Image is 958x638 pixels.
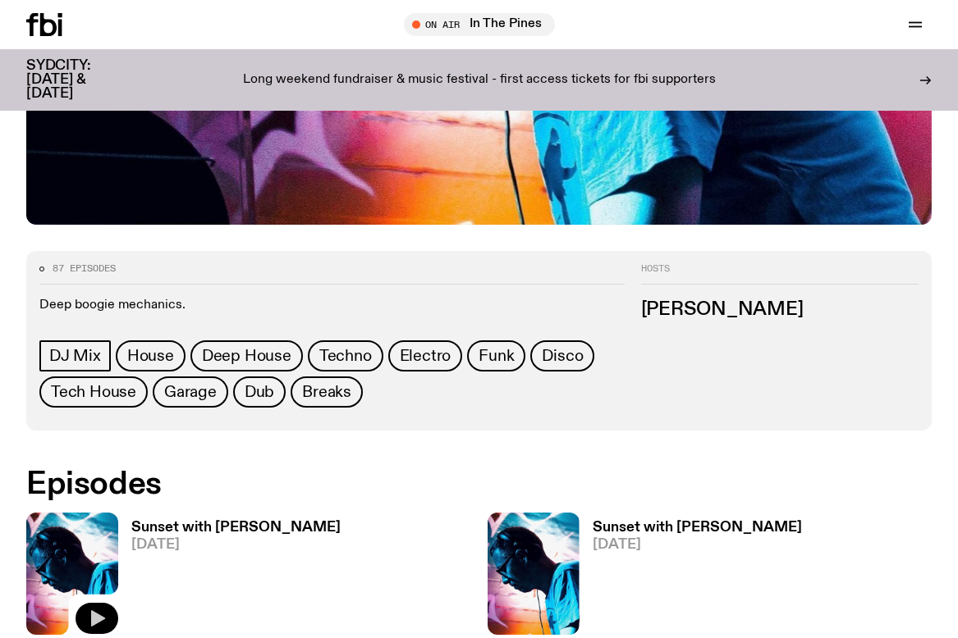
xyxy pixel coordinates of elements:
[39,298,625,313] p: Deep boogie mechanics.
[202,347,291,365] span: Deep House
[190,340,303,371] a: Deep House
[39,376,148,408] a: Tech House
[580,521,802,635] a: Sunset with [PERSON_NAME][DATE]
[116,340,186,371] a: House
[131,538,341,552] span: [DATE]
[233,376,286,408] a: Dub
[641,264,919,284] h2: Hosts
[593,538,802,552] span: [DATE]
[593,521,802,535] h3: Sunset with [PERSON_NAME]
[467,340,525,371] a: Funk
[302,383,351,401] span: Breaks
[26,470,625,499] h2: Episodes
[479,347,514,365] span: Funk
[153,376,228,408] a: Garage
[127,347,174,365] span: House
[291,376,363,408] a: Breaks
[53,264,116,273] span: 87 episodes
[39,340,111,371] a: DJ Mix
[51,383,136,401] span: Tech House
[388,340,463,371] a: Electro
[542,347,583,365] span: Disco
[308,340,383,371] a: Techno
[319,347,372,365] span: Techno
[26,513,118,635] img: Simon Caldwell stands side on, looking downwards. He has headphones on. Behind him is a brightly ...
[400,347,451,365] span: Electro
[530,340,594,371] a: Disco
[245,383,274,401] span: Dub
[488,513,580,635] img: Simon Caldwell stands side on, looking downwards. He has headphones on. Behind him is a brightly ...
[164,383,217,401] span: Garage
[404,13,555,36] button: On AirIn The Pines
[49,347,101,365] span: DJ Mix
[641,301,919,319] h3: [PERSON_NAME]
[131,521,341,535] h3: Sunset with [PERSON_NAME]
[26,59,131,101] h3: SYDCITY: [DATE] & [DATE]
[118,521,341,635] a: Sunset with [PERSON_NAME][DATE]
[243,73,716,88] p: Long weekend fundraiser & music festival - first access tickets for fbi supporters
